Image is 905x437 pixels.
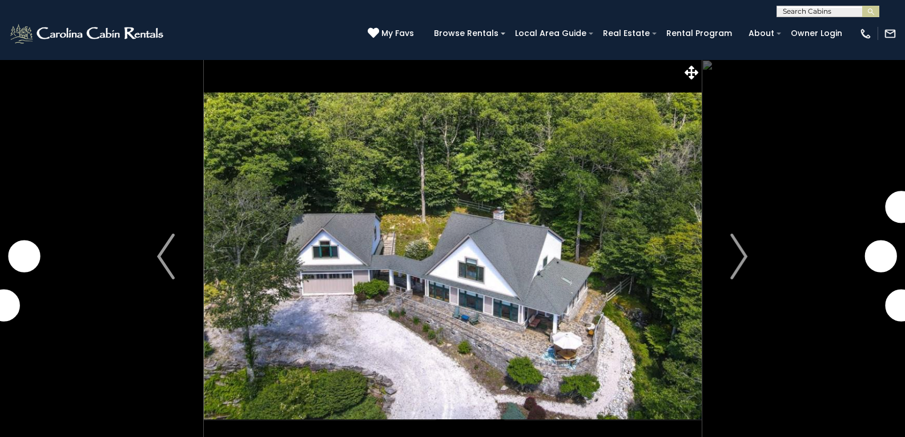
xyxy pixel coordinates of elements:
img: arrow [157,234,174,279]
img: phone-regular-white.png [859,27,872,40]
img: mail-regular-white.png [884,27,896,40]
img: White-1-2.png [9,22,167,45]
a: Real Estate [597,25,655,42]
a: Local Area Guide [509,25,592,42]
a: About [743,25,780,42]
a: Owner Login [785,25,848,42]
span: My Favs [381,27,414,39]
a: My Favs [368,27,417,40]
a: Rental Program [661,25,738,42]
img: arrow [730,234,747,279]
a: Browse Rentals [428,25,504,42]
